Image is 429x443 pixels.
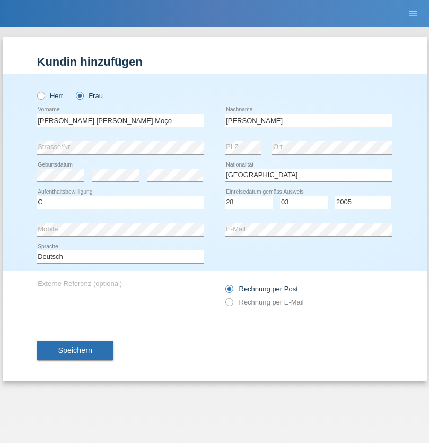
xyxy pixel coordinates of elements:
input: Rechnung per Post [225,285,232,298]
label: Rechnung per E-Mail [225,298,304,306]
span: Speichern [58,346,92,354]
button: Speichern [37,341,113,361]
h1: Kundin hinzufügen [37,55,392,68]
input: Rechnung per E-Mail [225,298,232,311]
a: menu [402,10,424,16]
input: Frau [76,92,83,99]
label: Frau [76,92,103,100]
input: Herr [37,92,44,99]
label: Herr [37,92,64,100]
i: menu [408,8,418,19]
label: Rechnung per Post [225,285,298,293]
